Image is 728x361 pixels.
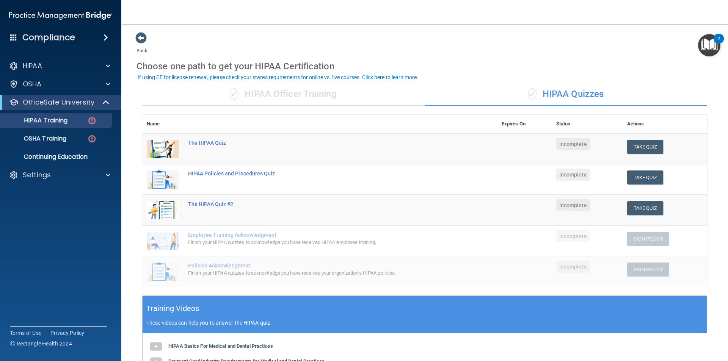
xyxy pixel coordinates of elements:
span: ✓ [528,88,537,100]
span: Incomplete [556,138,590,150]
th: Name [142,115,184,133]
button: Take Quiz [627,140,664,154]
div: 2 [717,39,720,48]
span: ✓ [230,88,238,100]
th: Actions [623,115,707,133]
button: Open Resource Center, 2 new notifications [698,34,720,56]
span: Incomplete [556,230,590,242]
img: danger-circle.6113f641.png [87,134,97,144]
div: Finish your HIPAA quizzes to acknowledge you have received your organization’s HIPAA policies. [188,269,459,278]
p: OSHA [23,80,42,89]
button: Sign Policy [627,232,669,246]
p: OSHA Training [5,135,66,142]
iframe: Drift Widget Chat Controller [690,309,719,338]
span: Incomplete [556,199,590,211]
p: Continuing Education [5,153,108,161]
button: Take Quiz [627,170,664,184]
img: PMB logo [9,8,112,23]
a: OSHA [9,80,110,89]
div: HIPAA Officer Training [142,83,425,106]
a: Privacy Policy [50,329,85,337]
button: Take Quiz [627,201,664,215]
a: OfficeSafe University [9,98,110,107]
a: Settings [9,170,110,180]
a: Terms of Use [10,329,41,337]
p: Settings [23,170,51,180]
p: These videos can help you to answer the HIPAA quiz [146,320,703,326]
div: If using CE for license renewal, please check your state's requirements for online vs. live cours... [138,75,418,80]
div: HIPAA Policies and Procedures Quiz [188,170,459,177]
div: Finish your HIPAA quizzes to acknowledge you have received HIPAA employee training. [188,238,459,247]
div: Choose one path to get your HIPAA Certification [136,55,713,77]
p: HIPAA [23,61,42,70]
div: Employee Training Acknowledgment [188,232,459,238]
span: Incomplete [556,261,590,273]
div: HIPAA Quizzes [425,83,707,106]
div: The HIPAA Quiz [188,140,459,146]
div: The HIPAA Quiz #2 [188,201,459,207]
th: Status [552,115,623,133]
img: gray_youtube_icon.38fcd6cc.png [148,339,163,354]
img: danger-circle.6113f641.png [87,116,97,125]
p: HIPAA Training [5,117,67,124]
div: Policies Acknowledgment [188,263,459,269]
a: HIPAA [9,61,110,70]
p: OfficeSafe University [23,98,94,107]
a: Back [136,39,147,53]
span: Incomplete [556,169,590,181]
button: If using CE for license renewal, please check your state's requirements for online vs. live cours... [136,73,419,81]
h4: Compliance [22,32,75,43]
th: Expires On [497,115,552,133]
b: HIPAA Basics For Medical and Dental Practices [168,343,273,349]
h5: Training Videos [146,302,199,315]
button: Sign Policy [627,263,669,277]
span: Ⓒ Rectangle Health 2024 [10,340,72,347]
